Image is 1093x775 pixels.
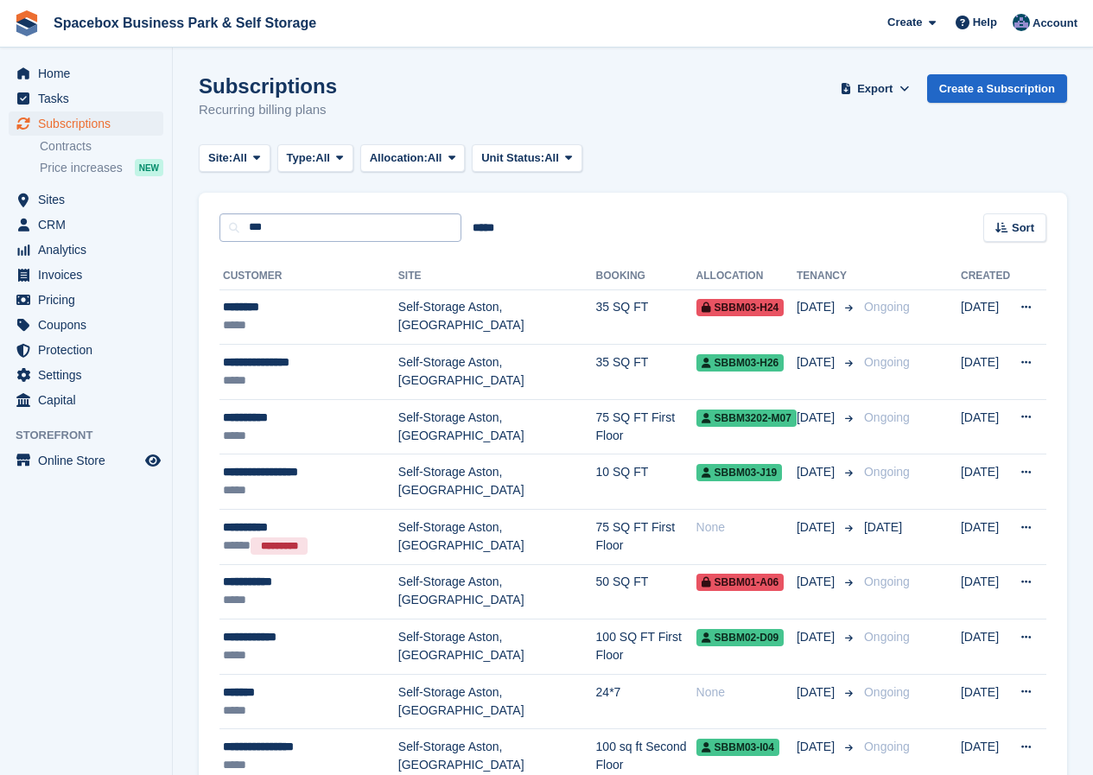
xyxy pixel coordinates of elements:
span: [DATE] [797,463,838,481]
h1: Subscriptions [199,74,337,98]
div: None [696,683,797,702]
span: SBBM03-I04 [696,739,779,756]
a: Preview store [143,450,163,471]
td: Self-Storage Aston, [GEOGRAPHIC_DATA] [398,619,596,675]
td: Self-Storage Aston, [GEOGRAPHIC_DATA] [398,674,596,729]
a: Contracts [40,138,163,155]
th: Customer [219,263,398,290]
span: SBBM03-H26 [696,354,785,372]
span: Ongoing [864,410,910,424]
a: menu [9,363,163,387]
span: Protection [38,338,142,362]
span: SBBM01-A06 [696,574,785,591]
span: Price increases [40,160,123,176]
a: menu [9,288,163,312]
td: [DATE] [961,289,1010,345]
span: Pricing [38,288,142,312]
td: Self-Storage Aston, [GEOGRAPHIC_DATA] [398,345,596,400]
span: Invoices [38,263,142,287]
button: Type: All [277,144,353,173]
span: Settings [38,363,142,387]
a: menu [9,263,163,287]
a: menu [9,213,163,237]
td: Self-Storage Aston, [GEOGRAPHIC_DATA] [398,454,596,510]
button: Export [837,74,913,103]
span: Account [1033,15,1077,32]
span: [DATE] [797,409,838,427]
span: Tasks [38,86,142,111]
span: [DATE] [797,353,838,372]
a: menu [9,388,163,412]
span: All [544,149,559,167]
td: 10 SQ FT [596,454,696,510]
td: 100 SQ FT First Floor [596,619,696,675]
span: Storefront [16,427,172,444]
span: SBBM03-H24 [696,299,785,316]
a: menu [9,86,163,111]
a: menu [9,238,163,262]
td: [DATE] [961,345,1010,400]
span: [DATE] [864,520,902,534]
td: [DATE] [961,619,1010,675]
span: Unit Status: [481,149,544,167]
span: SBBM02-D09 [696,629,785,646]
td: Self-Storage Aston, [GEOGRAPHIC_DATA] [398,564,596,619]
span: Sort [1012,219,1034,237]
span: [DATE] [797,298,838,316]
button: Allocation: All [360,144,466,173]
span: Subscriptions [38,111,142,136]
span: Ongoing [864,355,910,369]
span: Home [38,61,142,86]
span: [DATE] [797,683,838,702]
span: Coupons [38,313,142,337]
div: NEW [135,159,163,176]
span: [DATE] [797,518,838,537]
span: Allocation: [370,149,428,167]
th: Allocation [696,263,797,290]
a: Price increases NEW [40,158,163,177]
th: Tenancy [797,263,857,290]
span: Ongoing [864,465,910,479]
span: Ongoing [864,300,910,314]
td: [DATE] [961,510,1010,565]
td: [DATE] [961,454,1010,510]
span: Site: [208,149,232,167]
span: Ongoing [864,685,910,699]
td: 75 SQ FT First Floor [596,399,696,454]
p: Recurring billing plans [199,100,337,120]
span: Capital [38,388,142,412]
img: stora-icon-8386f47178a22dfd0bd8f6a31ec36ba5ce8667c1dd55bd0f319d3a0aa187defe.svg [14,10,40,36]
span: [DATE] [797,738,838,756]
td: Self-Storage Aston, [GEOGRAPHIC_DATA] [398,510,596,565]
span: Export [857,80,893,98]
a: menu [9,313,163,337]
button: Unit Status: All [472,144,581,173]
span: All [428,149,442,167]
span: Ongoing [864,740,910,753]
div: None [696,518,797,537]
a: menu [9,61,163,86]
span: CRM [38,213,142,237]
td: Self-Storage Aston, [GEOGRAPHIC_DATA] [398,289,596,345]
a: menu [9,448,163,473]
span: Analytics [38,238,142,262]
th: Created [961,263,1010,290]
a: menu [9,187,163,212]
td: [DATE] [961,399,1010,454]
span: SBBM03-J19 [696,464,783,481]
th: Booking [596,263,696,290]
span: All [232,149,247,167]
span: Online Store [38,448,142,473]
td: [DATE] [961,564,1010,619]
a: menu [9,338,163,362]
span: SBBM3202-M07 [696,410,797,427]
td: Self-Storage Aston, [GEOGRAPHIC_DATA] [398,399,596,454]
span: Ongoing [864,575,910,588]
td: 35 SQ FT [596,345,696,400]
img: Daud [1013,14,1030,31]
span: [DATE] [797,628,838,646]
td: 50 SQ FT [596,564,696,619]
span: Sites [38,187,142,212]
td: [DATE] [961,674,1010,729]
span: [DATE] [797,573,838,591]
